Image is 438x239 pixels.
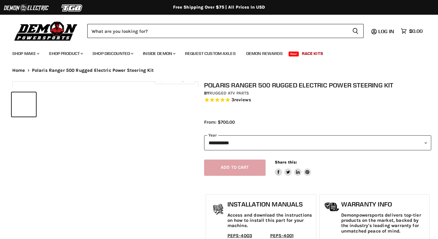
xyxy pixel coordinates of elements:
[8,45,421,60] ul: Main menu
[324,202,340,212] img: warranty-icon.png
[204,119,235,125] span: From: $700.00
[44,47,87,60] a: Shop Product
[87,24,364,38] form: Product
[289,52,299,56] span: New!
[347,24,364,38] button: Search
[64,92,88,117] button: IMAGE thumbnail
[49,2,95,14] img: TGB Logo 2
[116,92,141,117] button: IMAGE thumbnail
[12,92,36,117] button: IMAGE thumbnail
[12,68,25,73] a: Home
[209,91,249,96] a: Rugged ATV Parts
[275,160,311,176] aside: Share this:
[88,47,137,60] a: Shop Discounted
[204,135,432,150] select: year
[270,233,294,238] a: PEPS-4001
[341,201,427,208] h1: Warranty Info
[398,27,426,36] a: $0.00
[3,2,49,14] img: Demon Electric Logo 2
[231,97,251,102] span: 3 reviews
[227,233,252,238] a: PEPS-4003
[378,28,394,34] span: Log in
[180,47,240,60] a: Request Custom Axles
[341,213,427,234] p: Demonpowersports delivers top-tier products on the market, backed by the industry's leading warra...
[204,90,432,97] div: by
[138,47,179,60] a: Inside Demon
[204,81,432,89] h1: Polaris Ranger 500 Rugged Electric Power Steering Kit
[376,29,398,34] a: Log in
[8,47,43,60] a: Shop Make
[158,77,192,82] span: Click to expand
[227,201,313,208] h1: Installation Manuals
[211,202,226,218] img: install_manual-icon.png
[275,160,297,164] span: Share this:
[204,97,432,103] span: Rated 4.7 out of 5 stars 3 reviews
[38,92,62,117] button: IMAGE thumbnail
[297,47,328,60] a: Race Kits
[12,20,80,42] img: Demon Powersports
[32,68,154,73] span: Polaris Ranger 500 Rugged Electric Power Steering Kit
[87,24,347,38] input: Search
[227,213,313,229] p: Access and download the instructions on how to install this part for your machine.
[234,97,251,102] span: reviews
[242,47,287,60] a: Demon Rewards
[90,92,114,117] button: IMAGE thumbnail
[409,28,423,34] span: $0.00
